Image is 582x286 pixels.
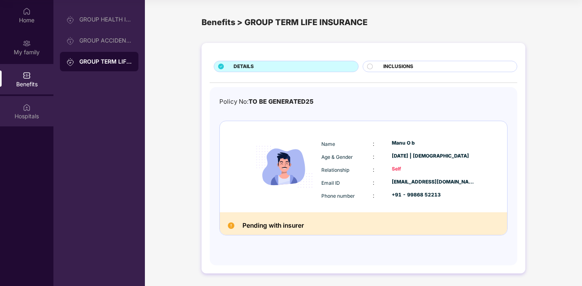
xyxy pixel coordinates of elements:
img: svg+xml;base64,PHN2ZyBpZD0iSG9tZSIgeG1sbnM9Imh0dHA6Ly93d3cudzMub3JnLzIwMDAvc3ZnIiB3aWR0aD0iMjAiIG... [23,7,31,15]
img: svg+xml;base64,PHN2ZyBpZD0iSG9zcGl0YWxzIiB4bWxucz0iaHR0cDovL3d3dy53My5vcmcvMjAwMC9zdmciIHdpZHRoPS... [23,103,31,111]
div: Manu O b [392,139,475,147]
div: GROUP TERM LIFE INSURANCE [79,58,132,66]
div: GROUP ACCIDENTAL INSURANCE [79,37,132,44]
span: DETAILS [234,63,254,70]
span: Phone number [321,193,355,199]
span: : [373,140,374,147]
img: icon [249,132,319,202]
div: Self [392,165,475,173]
div: GROUP HEALTH INSURANCE [79,16,132,23]
span: : [373,179,374,186]
span: : [373,153,374,160]
img: svg+xml;base64,PHN2ZyB3aWR0aD0iMjAiIGhlaWdodD0iMjAiIHZpZXdCb3g9IjAgMCAyMCAyMCIgZmlsbD0ibm9uZSIgeG... [66,58,74,66]
span: Email ID [321,180,340,186]
div: [EMAIL_ADDRESS][DOMAIN_NAME] [392,178,475,186]
span: Age & Gender [321,154,353,160]
span: : [373,192,374,199]
span: INCLUSIONS [383,63,413,70]
span: TO BE GENERATED25 [249,98,314,105]
img: svg+xml;base64,PHN2ZyB3aWR0aD0iMjAiIGhlaWdodD0iMjAiIHZpZXdCb3g9IjAgMCAyMCAyMCIgZmlsbD0ibm9uZSIgeG... [66,16,74,24]
img: svg+xml;base64,PHN2ZyB3aWR0aD0iMjAiIGhlaWdodD0iMjAiIHZpZXdCb3g9IjAgMCAyMCAyMCIgZmlsbD0ibm9uZSIgeG... [23,39,31,47]
span: : [373,166,374,173]
div: Policy No: [219,97,314,107]
div: Benefits > GROUP TERM LIFE INSURANCE [202,16,525,29]
span: Name [321,141,335,147]
div: +91 - 99868 52213 [392,191,475,199]
span: Relationship [321,167,349,173]
h2: Pending with insurer [242,220,304,231]
img: svg+xml;base64,PHN2ZyB3aWR0aD0iMjAiIGhlaWdodD0iMjAiIHZpZXdCb3g9IjAgMCAyMCAyMCIgZmlsbD0ibm9uZSIgeG... [66,37,74,45]
img: svg+xml;base64,PHN2ZyBpZD0iQmVuZWZpdHMiIHhtbG5zPSJodHRwOi8vd3d3LnczLm9yZy8yMDAwL3N2ZyIgd2lkdGg9Ij... [23,71,31,79]
img: Pending [228,222,234,229]
div: [DATE] | [DEMOGRAPHIC_DATA] [392,152,475,160]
